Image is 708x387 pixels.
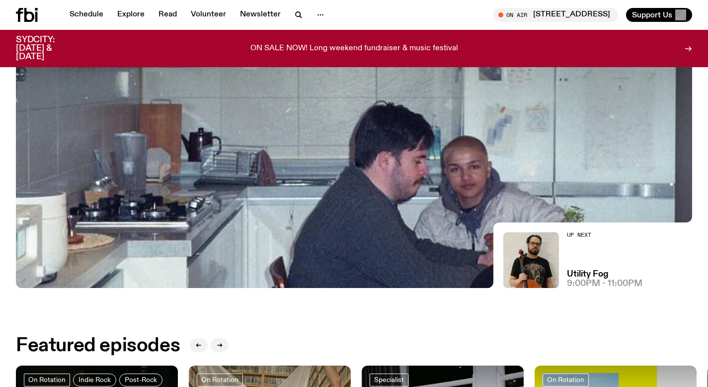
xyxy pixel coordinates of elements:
[16,337,180,355] h2: Featured episodes
[111,8,151,22] a: Explore
[547,376,584,384] span: On Rotation
[197,374,243,387] a: On Rotation
[28,376,66,384] span: On Rotation
[250,44,458,53] p: ON SALE NOW! Long weekend fundraiser & music festival
[370,374,408,387] a: Specialist
[632,10,672,19] span: Support Us
[567,270,609,279] a: Utility Fog
[493,8,618,22] button: On Air[STREET_ADDRESS]
[125,376,157,384] span: Post-Rock
[626,8,692,22] button: Support Us
[374,376,404,384] span: Specialist
[16,36,79,61] h3: SYDCITY: [DATE] & [DATE]
[79,376,111,384] span: Indie Rock
[153,8,183,22] a: Read
[234,8,287,22] a: Newsletter
[503,232,559,288] img: Peter holds a cello, wearing a black graphic tee and glasses. He looks directly at the camera aga...
[201,376,238,384] span: On Rotation
[73,374,116,387] a: Indie Rock
[567,232,642,238] h2: Up Next
[543,374,589,387] a: On Rotation
[185,8,232,22] a: Volunteer
[24,374,70,387] a: On Rotation
[567,280,642,288] span: 9:00pm - 11:00pm
[119,374,162,387] a: Post-Rock
[64,8,109,22] a: Schedule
